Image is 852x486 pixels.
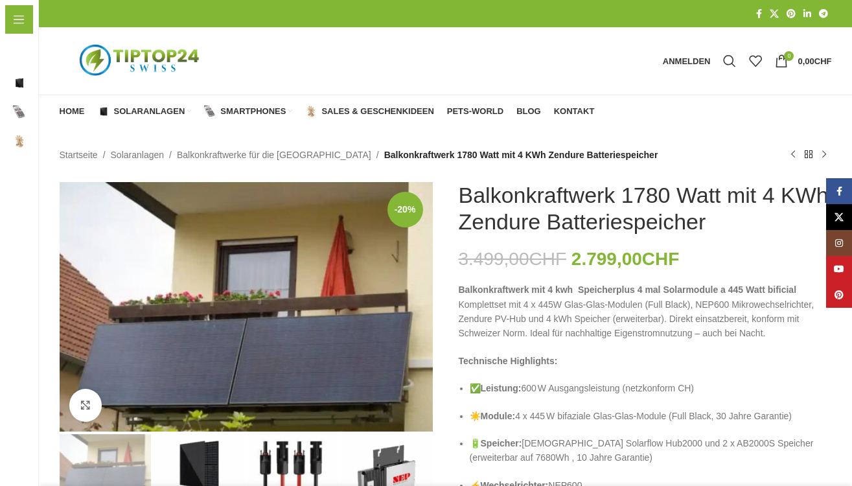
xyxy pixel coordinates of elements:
strong: Technische Highlights: [459,356,558,366]
span: -20% [387,192,423,227]
span: Anmelden [663,57,711,65]
img: Steckerkraftwerk [60,182,433,432]
span: Pets-World [13,159,61,182]
p: ☀️ 4 x 445 W bifaziale Glas-Glas-Module (Full Black, 30 Jahre Garantie) [470,409,832,423]
a: Instagram Social Link [826,230,852,256]
a: YouTube Social Link [826,256,852,282]
span: Blog [13,188,33,211]
a: X Social Link [766,5,783,23]
img: Sales & Geschenkideen [305,106,317,117]
p: Komplettset mit 4 x 445W Glas-Glas-Modulen (Full Black), NEP600 Mikrowechselrichter, Zendure PV-H... [459,283,832,341]
span: Balkonkraftwerk 1780 Watt mit 4 KWh Zendure Batteriespeicher [384,148,658,162]
a: Facebook Social Link [826,178,852,204]
span: Pets-World [447,106,503,117]
span: CHF [642,249,680,269]
strong: Module: [481,411,516,421]
span: Sales & Geschenkideen [32,130,135,153]
p: ✅ 600 W Ausgangsleistung (netzkonform CH) [470,381,832,395]
img: Solaranlagen [13,76,26,89]
img: Smartphones [13,106,26,119]
a: Balkonkraftwerke für die [GEOGRAPHIC_DATA] [177,148,371,162]
img: Sales & Geschenkideen [13,135,26,148]
bdi: 3.499,00 [459,249,567,269]
span: Kontakt [13,217,47,240]
span: Menü [31,12,55,27]
a: LinkedIn Social Link [800,5,815,23]
a: Kontakt [554,98,595,124]
span: Kontakt [554,106,595,117]
a: Anmelden [656,48,717,74]
strong: Speicher: [481,438,522,448]
a: Facebook Social Link [752,5,766,23]
span: 0 [784,51,794,61]
a: Vorheriges Produkt [785,147,801,163]
span: Smartphones [220,106,286,117]
a: Suche [717,48,743,74]
span: CHF [814,56,832,66]
a: Smartphones [204,98,292,124]
a: Pets-World [447,98,503,124]
img: Smartphones [204,106,216,117]
span: Sales & Geschenkideen [321,106,433,117]
span: Home [13,42,38,65]
bdi: 0,00 [798,56,831,66]
nav: Breadcrumb [60,148,658,162]
p: 🔋 [DEMOGRAPHIC_DATA] Solarflow Hub2000 und 2 x AB2000S Speicher (erweiterbar auf 7680Wh , 10 Jahr... [470,436,832,465]
a: Pinterest Social Link [783,5,800,23]
strong: Leistung: [481,383,522,393]
a: Sales & Geschenkideen [305,98,433,124]
a: 0 0,00CHF [768,48,838,74]
span: Solaranlagen [32,71,89,95]
span: Smartphones [32,100,90,124]
div: Hauptnavigation [53,98,601,124]
div: Meine Wunschliste [743,48,768,74]
a: Pinterest Social Link [826,282,852,308]
a: Blog [516,98,541,124]
bdi: 2.799,00 [571,249,680,269]
a: Telegram Social Link [815,5,832,23]
strong: Balkonkraftwerk mit 4 kwh Speicherplus 4 mal Solarmodule a 445 Watt bificial [459,284,797,295]
h1: Balkonkraftwerk 1780 Watt mit 4 KWh Zendure Batteriespeicher [459,182,832,235]
a: X Social Link [826,204,852,230]
span: Blog [516,106,541,117]
a: Nächstes Produkt [816,147,832,163]
span: CHF [529,249,567,269]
